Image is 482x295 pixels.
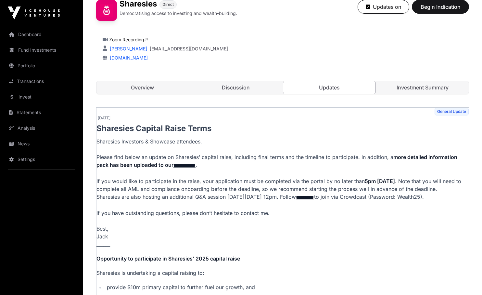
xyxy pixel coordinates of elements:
p: Sharesies Capital Raise Terms [96,123,469,134]
a: Portfolio [5,59,78,73]
a: [DOMAIN_NAME] [107,55,148,60]
a: Settings [5,152,78,167]
strong: Opportunity to participate in Sharesies’ 2025 capital raise [96,255,240,262]
iframe: Chat Widget [450,264,482,295]
a: [PERSON_NAME] [108,46,147,51]
span: [DATE] [98,115,110,121]
a: Statements [5,105,78,120]
p: Sharesies is undertaking a capital raising to: [96,269,469,277]
p: Democratising access to investing and wealth-building. [120,10,237,17]
a: Investment Summary [377,81,469,94]
a: Fund Investments [5,43,78,57]
a: Invest [5,90,78,104]
a: Analysis [5,121,78,135]
span: General Update [435,108,469,115]
a: Discussion [190,81,282,94]
span: Begin Indication [420,3,461,11]
strong: 5pm [DATE] [365,178,395,184]
a: News [5,137,78,151]
p: Sharesies Investors & Showcase attendees, Please find below an update on Sharesies’ capital raise... [96,138,469,248]
a: Dashboard [5,27,78,42]
a: Updates [283,81,376,94]
a: Transactions [5,74,78,88]
a: Begin Indication [412,7,469,13]
a: [EMAIL_ADDRESS][DOMAIN_NAME] [150,46,228,52]
span: Direct [162,2,174,7]
img: Icehouse Ventures Logo [8,7,60,20]
a: Overview [96,81,189,94]
p: provide $10m primary capital to further fuel our growth, and [107,283,469,291]
a: Zoom Recording [109,37,148,42]
nav: Tabs [96,81,469,94]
